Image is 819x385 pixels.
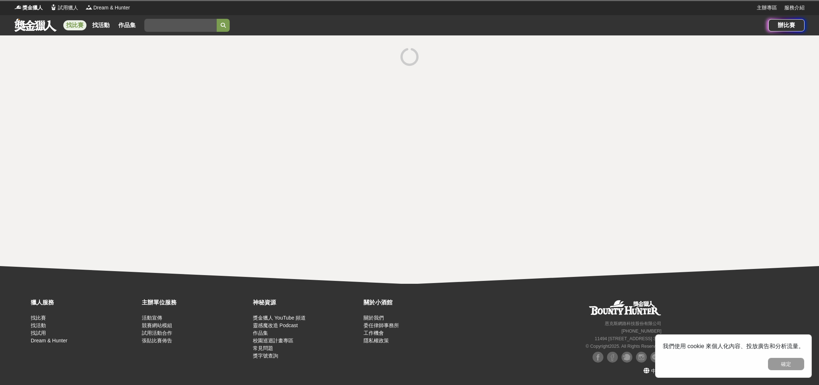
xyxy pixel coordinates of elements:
[31,330,46,336] a: 找試用
[605,321,661,326] small: 恩克斯網路科技股份有限公司
[115,20,139,30] a: 作品集
[31,338,67,343] a: Dream & Hunter
[364,330,384,336] a: 工作機會
[757,4,777,12] a: 主辦專區
[14,4,22,11] img: Logo
[364,298,471,307] div: 關於小酒館
[768,358,804,370] button: 確定
[253,298,360,307] div: 神秘資源
[142,315,162,321] a: 活動宣傳
[784,4,805,12] a: 服務介紹
[253,330,268,336] a: 作品集
[593,352,603,363] img: Facebook
[586,344,661,349] small: © Copyright 2025 . All Rights Reserved.
[142,298,249,307] div: 主辦單位服務
[58,4,78,12] span: 試用獵人
[142,338,172,343] a: 張貼比賽佈告
[663,343,804,349] span: 我們使用 cookie 來個人化內容、投放廣告和分析流量。
[142,330,172,336] a: 試用活動合作
[50,4,78,12] a: Logo試用獵人
[253,353,278,359] a: 獎字號查詢
[621,352,632,363] img: Plurk
[31,322,46,328] a: 找活動
[50,4,57,11] img: Logo
[364,322,399,328] a: 委任律師事務所
[142,322,172,328] a: 競賽網站模組
[93,4,130,12] span: Dream & Hunter
[768,19,805,31] a: 辦比賽
[636,352,647,363] img: Instagram
[253,345,273,351] a: 常見問題
[22,4,43,12] span: 獎金獵人
[253,338,293,343] a: 校園巡迴計畫專區
[253,322,298,328] a: 靈感魔改造 Podcast
[31,298,138,307] div: 獵人服務
[31,315,46,321] a: 找比賽
[253,315,306,321] a: 獎金獵人 YouTube 頻道
[650,352,661,363] img: LINE
[63,20,86,30] a: 找比賽
[85,4,130,12] a: LogoDream & Hunter
[595,336,661,341] small: 11494 [STREET_ADDRESS] 3 樓
[89,20,113,30] a: 找活動
[364,315,384,321] a: 關於我們
[607,352,618,363] img: Facebook
[621,329,661,334] small: [PHONE_NUMBER]
[85,4,93,11] img: Logo
[651,368,661,374] span: 中文
[364,338,389,343] a: 隱私權政策
[14,4,43,12] a: Logo獎金獵人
